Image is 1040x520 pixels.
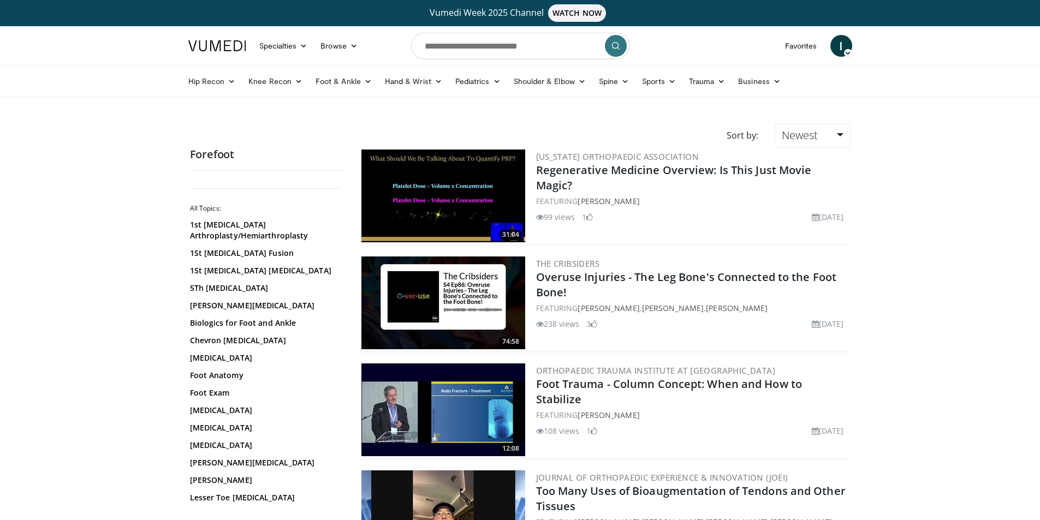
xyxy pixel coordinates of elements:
a: Overuse Injuries - The Leg Bone's Connected to the Foot Bone! [536,270,837,300]
a: I [830,35,852,57]
li: 1 [586,425,597,437]
a: 31:04 [361,150,525,242]
a: Knee Recon [242,70,309,92]
a: 1st [MEDICAL_DATA] Arthroplasty/Hemiarthroplasty [190,219,337,241]
div: Sort by: [718,123,766,147]
a: Newest [775,123,850,147]
a: 5Th [MEDICAL_DATA] [190,283,337,294]
div: FEATURING [536,195,848,207]
a: The Cribsiders [536,258,600,269]
a: [MEDICAL_DATA] [190,422,337,433]
a: Orthopaedic Trauma Institute at [GEOGRAPHIC_DATA] [536,365,776,376]
h2: All Topics: [190,204,340,213]
a: [PERSON_NAME] [578,196,639,206]
a: [PERSON_NAME] [190,475,337,486]
li: 3 [586,318,597,330]
li: 238 views [536,318,580,330]
img: VuMedi Logo [188,40,246,51]
a: Vumedi Week 2025 ChannelWATCH NOW [190,4,851,22]
a: 74:58 [361,256,525,349]
a: Biologics for Foot and Ankle [190,318,337,328]
a: Hand & Wrist [378,70,449,92]
a: Specialties [253,35,314,57]
img: c8aa0454-f2f7-4c12-9977-b870acb87f0a.300x170_q85_crop-smart_upscale.jpg [361,150,525,242]
a: 12:08 [361,363,525,456]
a: Foot & Ankle [309,70,378,92]
a: Too Many Uses of Bioaugmentation of Tendons and Other Tissues [536,483,846,513]
a: [PERSON_NAME] [706,303,768,313]
a: Pediatrics [449,70,507,92]
a: Journal of Orthopaedic Experience & Innovation (JOEI) [536,472,788,483]
li: [DATE] [812,318,844,330]
img: a4113bc0-23b9-4e77-92cc-aeaa28703afd.300x170_q85_crop-smart_upscale.jpg [361,256,525,349]
a: Foot Exam [190,387,337,398]
a: Business [732,70,787,92]
a: [PERSON_NAME] [578,303,639,313]
a: [PERSON_NAME] [642,303,704,313]
a: Hip Recon [182,70,242,92]
a: Foot Anatomy [190,370,337,381]
a: Chevron [MEDICAL_DATA] [190,335,337,346]
span: WATCH NOW [548,4,606,22]
a: 1St [MEDICAL_DATA] Fusion [190,248,337,259]
li: [DATE] [812,211,844,223]
img: 46d06173-cd18-422c-a84f-522e98266e09.300x170_q85_crop-smart_upscale.jpg [361,363,525,456]
a: Spine [592,70,635,92]
a: Lesser Toe [MEDICAL_DATA] [190,492,337,503]
span: 12:08 [499,444,522,453]
li: 108 views [536,425,580,437]
input: Search topics, interventions [411,33,629,59]
a: [US_STATE] Orthopaedic Association [536,151,699,162]
a: Trauma [682,70,732,92]
a: Browse [314,35,364,57]
li: 99 views [536,211,575,223]
a: [MEDICAL_DATA] [190,440,337,451]
a: [PERSON_NAME][MEDICAL_DATA] [190,457,337,468]
span: 74:58 [499,337,522,346]
div: FEATURING [536,409,848,421]
a: [PERSON_NAME] [578,410,639,420]
a: Foot Trauma - Column Concept: When and How to Stabilize [536,376,803,407]
span: 31:04 [499,230,522,240]
h2: Forefoot [190,147,343,162]
li: 1 [582,211,593,223]
a: [MEDICAL_DATA] [190,405,337,416]
a: Regenerative Medicine Overview: Is This Just Movie Magic? [536,163,812,193]
a: [MEDICAL_DATA] [190,352,337,363]
a: Sports [635,70,682,92]
a: Shoulder & Elbow [507,70,592,92]
a: Favorites [778,35,824,57]
a: 1St [MEDICAL_DATA] [MEDICAL_DATA] [190,265,337,276]
li: [DATE] [812,425,844,437]
a: [PERSON_NAME][MEDICAL_DATA] [190,300,337,311]
div: FEATURING , , [536,302,848,314]
span: Newest [782,128,818,142]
